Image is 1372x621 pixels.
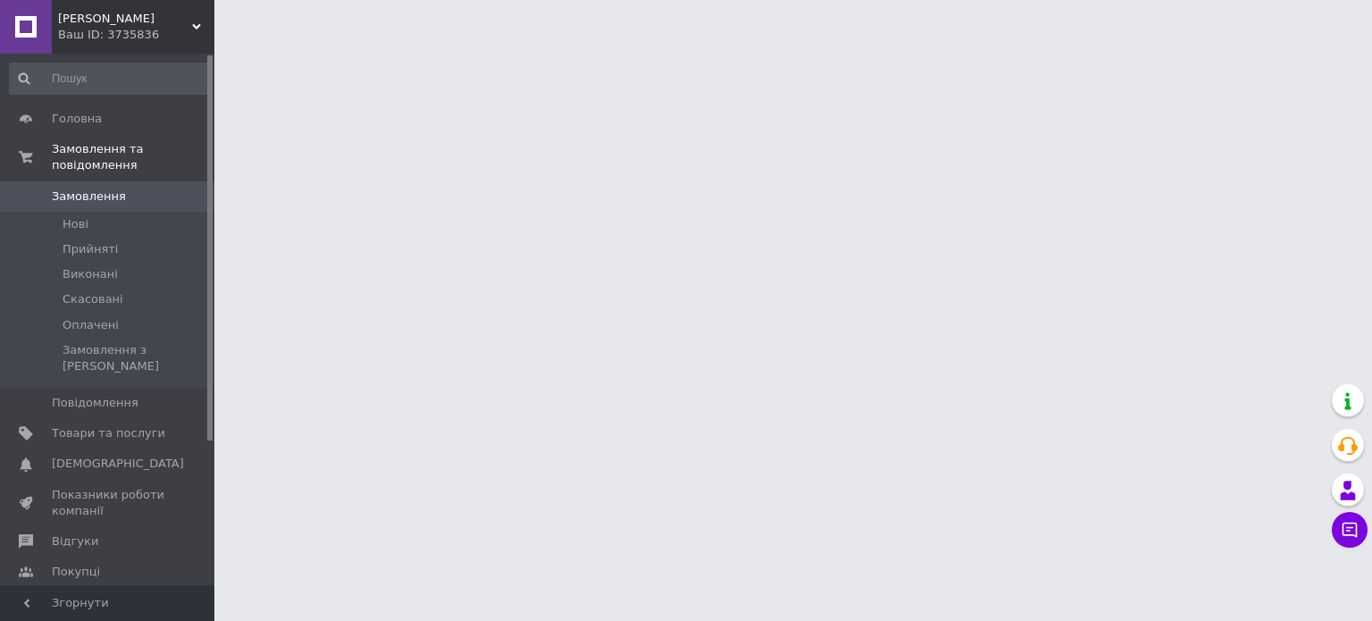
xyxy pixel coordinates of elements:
span: Повідомлення [52,395,138,411]
span: Виконані [63,266,118,282]
span: Показники роботи компанії [52,487,165,519]
div: Ваш ID: 3735836 [58,27,214,43]
span: Головна [52,111,102,127]
button: Чат з покупцем [1332,512,1368,548]
input: Пошук [9,63,211,95]
span: Смарт Мобайл [58,11,192,27]
span: Прийняті [63,241,118,257]
span: Замовлення з [PERSON_NAME] [63,342,209,374]
span: Покупці [52,564,100,580]
span: Товари та послуги [52,425,165,441]
span: Нові [63,216,88,232]
span: Замовлення [52,189,126,205]
span: Відгуки [52,533,98,550]
span: [DEMOGRAPHIC_DATA] [52,456,184,472]
span: Замовлення та повідомлення [52,141,214,173]
span: Скасовані [63,291,123,307]
span: Оплачені [63,317,119,333]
